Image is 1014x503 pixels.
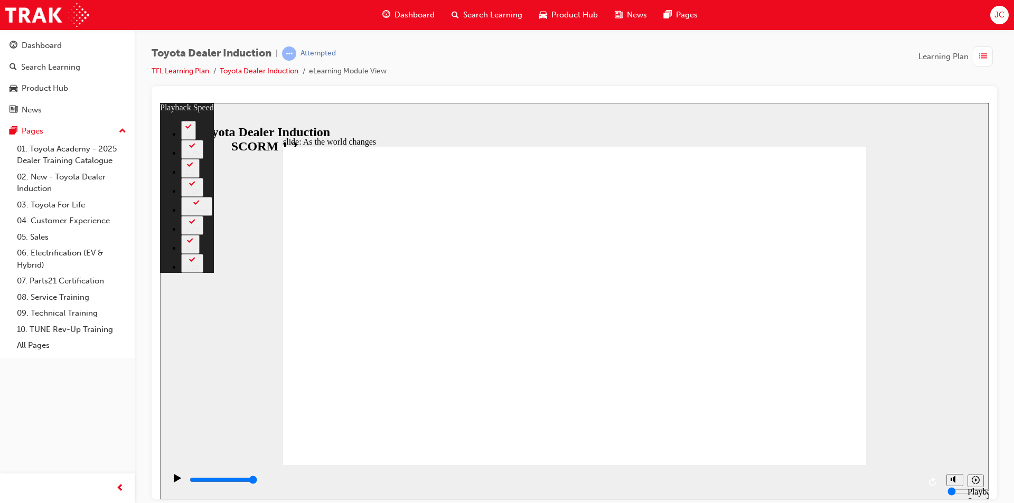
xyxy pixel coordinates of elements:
[22,104,42,116] div: News
[664,8,672,22] span: pages-icon
[22,82,68,94] div: Product Hub
[13,337,130,354] a: All Pages
[463,9,522,21] span: Search Learning
[627,9,647,21] span: News
[990,6,1009,24] button: JC
[787,384,856,393] input: volume
[152,67,209,75] a: TFL Learning Plan
[808,372,824,384] button: Playback speed
[4,58,130,77] a: Search Learning
[22,125,43,137] div: Pages
[4,79,130,98] a: Product Hub
[25,27,32,35] div: 2
[5,362,781,396] div: playback controls
[13,197,130,213] a: 03. Toyota For Life
[10,127,17,136] span: pages-icon
[781,362,823,396] div: misc controls
[309,65,387,78] li: eLearning Module View
[21,18,36,37] button: 2
[13,273,130,289] a: 07. Parts21 Certification
[979,50,987,63] span: list-icon
[786,371,803,383] button: Unmute (Ctrl+Alt+M)
[452,8,459,22] span: search-icon
[10,63,17,72] span: search-icon
[4,121,130,141] button: Pages
[22,40,62,52] div: Dashboard
[765,372,781,387] button: Replay (Ctrl+Alt+R)
[13,141,130,169] a: 01. Toyota Academy - 2025 Dealer Training Catalogue
[4,34,130,121] button: DashboardSearch LearningProduct HubNews
[10,106,17,115] span: news-icon
[531,4,606,26] a: car-iconProduct Hub
[374,4,443,26] a: guage-iconDashboard
[443,4,531,26] a: search-iconSearch Learning
[918,51,969,63] span: Learning Plan
[4,36,130,55] a: Dashboard
[21,61,80,73] div: Search Learning
[551,9,598,21] span: Product Hub
[13,289,130,306] a: 08. Service Training
[10,84,17,93] span: car-icon
[13,245,130,273] a: 06. Electrification (EV & Hybrid)
[282,46,296,61] span: learningRecordVerb_ATTEMPT-icon
[220,67,298,75] a: Toyota Dealer Induction
[116,482,124,495] span: prev-icon
[10,41,17,51] span: guage-icon
[276,48,278,60] span: |
[655,4,706,26] a: pages-iconPages
[13,169,130,197] a: 02. New - Toyota Dealer Induction
[13,213,130,229] a: 04. Customer Experience
[119,125,126,138] span: up-icon
[5,3,89,27] img: Trak
[152,48,271,60] span: Toyota Dealer Induction
[606,4,655,26] a: news-iconNews
[539,8,547,22] span: car-icon
[918,46,997,67] button: Learning Plan
[615,8,623,22] span: news-icon
[30,373,98,381] input: slide progress
[301,49,336,59] div: Attempted
[808,384,823,403] div: Playback Speed
[382,8,390,22] span: guage-icon
[395,9,435,21] span: Dashboard
[4,100,130,120] a: News
[13,229,130,245] a: 05. Sales
[676,9,698,21] span: Pages
[13,305,130,321] a: 09. Technical Training
[5,371,23,388] button: Play (Ctrl+Alt+P)
[13,321,130,338] a: 10. TUNE Rev-Up Training
[994,9,1004,21] span: JC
